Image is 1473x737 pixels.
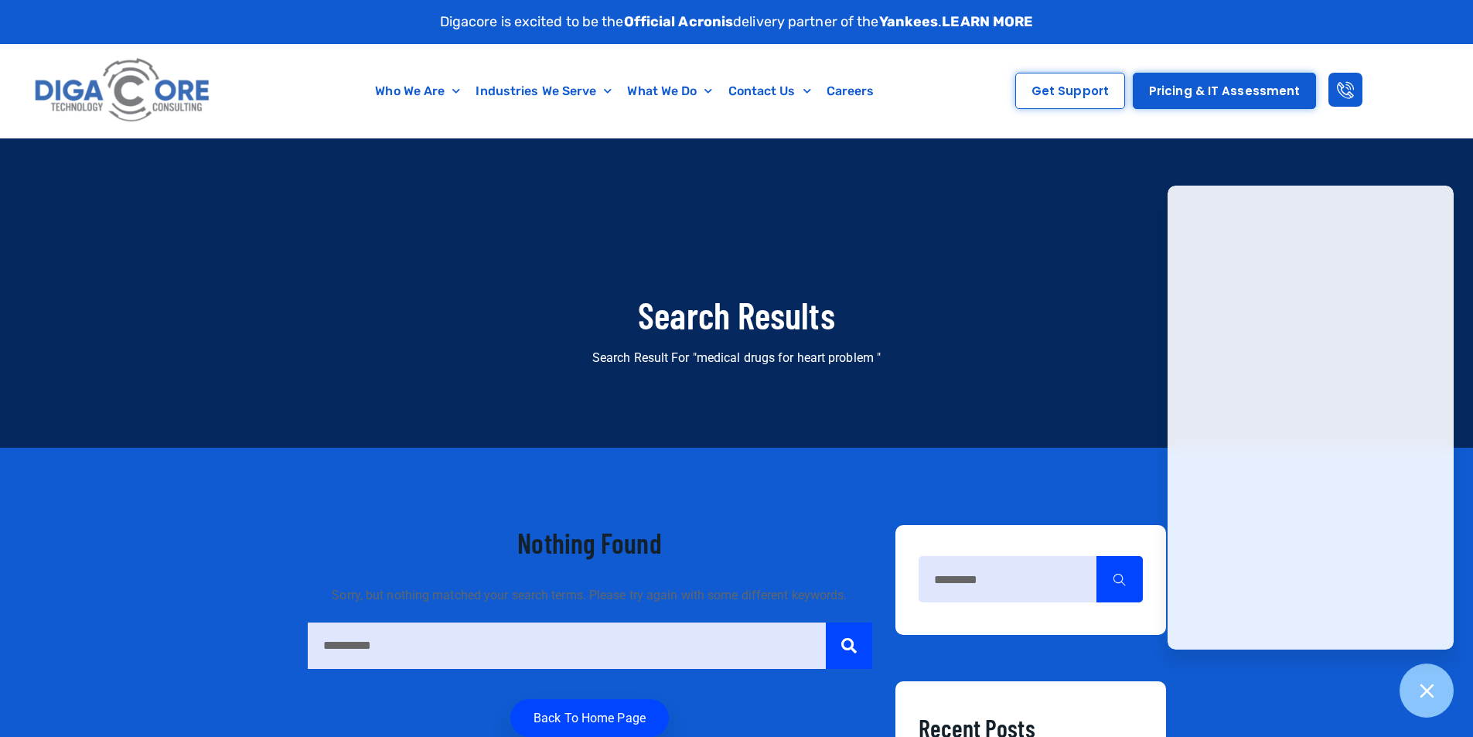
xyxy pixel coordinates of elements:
h1: Search Results [308,295,1166,336]
a: Who We Are [367,73,468,109]
a: Careers [819,73,882,109]
h3: Nothing Found [308,525,872,561]
a: Get Support [1015,73,1125,109]
img: Digacore logo 1 [30,52,216,130]
a: LEARN MORE [942,13,1033,30]
strong: Official Acronis [624,13,734,30]
iframe: Chatgenie Messenger [1168,186,1454,650]
p: Digacore is excited to be the delivery partner of the . [440,12,1034,32]
a: Contact Us [721,73,819,109]
nav: Menu [290,73,960,109]
a: What We Do [619,73,720,109]
a: Pricing & IT Assessment [1133,73,1316,109]
strong: Yankees [879,13,939,30]
p: Search Result For "medical drugs for heart problem " [308,347,1166,370]
a: Industries We Serve [468,73,619,109]
span: Get Support [1031,85,1109,97]
p: Sorry, but nothing matched your search terms. Please try again with some different keywords. [308,585,872,607]
a: Back to home Page [510,699,669,737]
span: Pricing & IT Assessment [1149,85,1300,97]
